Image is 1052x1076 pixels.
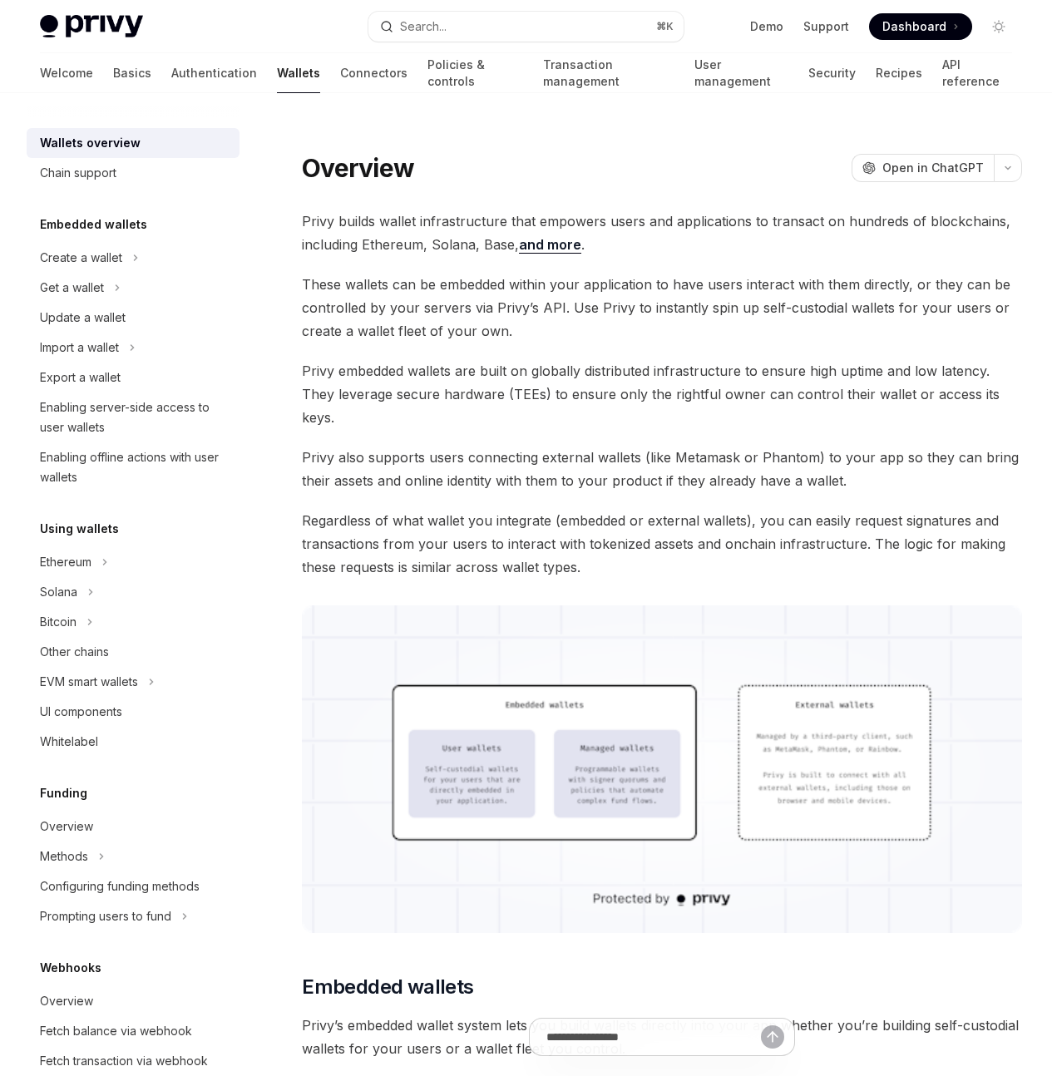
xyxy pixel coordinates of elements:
a: Wallets overview [27,128,240,158]
button: Open in ChatGPT [852,154,994,182]
span: Open in ChatGPT [882,160,984,176]
div: Solana [40,582,77,602]
a: Welcome [40,53,93,93]
span: These wallets can be embedded within your application to have users interact with them directly, ... [302,273,1022,343]
span: Privy also supports users connecting external wallets (like Metamask or Phantom) to your app so t... [302,446,1022,492]
a: Configuring funding methods [27,871,240,901]
a: Export a wallet [27,363,240,392]
span: Privy’s embedded wallet system lets you build wallets directly into your app whether you’re build... [302,1014,1022,1060]
a: Dashboard [869,13,972,40]
a: Connectors [340,53,407,93]
div: Configuring funding methods [40,876,200,896]
div: Overview [40,817,93,837]
a: Transaction management [543,53,675,93]
img: images/walletoverview.png [302,605,1022,934]
h5: Webhooks [40,958,101,978]
div: Enabling server-side access to user wallets [40,397,230,437]
div: EVM smart wallets [40,672,138,692]
span: Privy builds wallet infrastructure that empowers users and applications to transact on hundreds o... [302,210,1022,256]
div: Methods [40,846,88,866]
a: Authentication [171,53,257,93]
a: Other chains [27,637,240,667]
h5: Using wallets [40,519,119,539]
a: Chain support [27,158,240,188]
a: Support [803,18,849,35]
a: Security [808,53,856,93]
div: Update a wallet [40,308,126,328]
a: Enabling server-side access to user wallets [27,392,240,442]
div: Fetch balance via webhook [40,1021,192,1041]
a: UI components [27,697,240,727]
a: Policies & controls [427,53,523,93]
img: light logo [40,15,143,38]
div: Overview [40,991,93,1011]
a: Overview [27,812,240,842]
button: Toggle dark mode [985,13,1012,40]
span: Privy embedded wallets are built on globally distributed infrastructure to ensure high uptime and... [302,359,1022,429]
span: Regardless of what wallet you integrate (embedded or external wallets), you can easily request si... [302,509,1022,579]
div: Other chains [40,642,109,662]
a: Update a wallet [27,303,240,333]
a: Fetch balance via webhook [27,1016,240,1046]
a: Enabling offline actions with user wallets [27,442,240,492]
div: Chain support [40,163,116,183]
span: Dashboard [882,18,946,35]
a: Wallets [277,53,320,93]
button: Search...⌘K [368,12,684,42]
a: Whitelabel [27,727,240,757]
div: Export a wallet [40,368,121,387]
a: and more [519,236,581,254]
div: Ethereum [40,552,91,572]
a: API reference [942,53,1012,93]
h1: Overview [302,153,414,183]
div: Import a wallet [40,338,119,358]
a: Recipes [876,53,922,93]
div: Create a wallet [40,248,122,268]
div: Fetch transaction via webhook [40,1051,208,1071]
div: Get a wallet [40,278,104,298]
span: Embedded wallets [302,974,473,1000]
span: ⌘ K [656,20,674,33]
a: User management [694,53,788,93]
div: Enabling offline actions with user wallets [40,447,230,487]
div: Bitcoin [40,612,77,632]
a: Basics [113,53,151,93]
a: Overview [27,986,240,1016]
div: Prompting users to fund [40,906,171,926]
a: Fetch transaction via webhook [27,1046,240,1076]
div: Wallets overview [40,133,141,153]
h5: Embedded wallets [40,215,147,234]
h5: Funding [40,783,87,803]
div: Whitelabel [40,732,98,752]
a: Demo [750,18,783,35]
div: Search... [400,17,447,37]
div: UI components [40,702,122,722]
button: Send message [761,1025,784,1049]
